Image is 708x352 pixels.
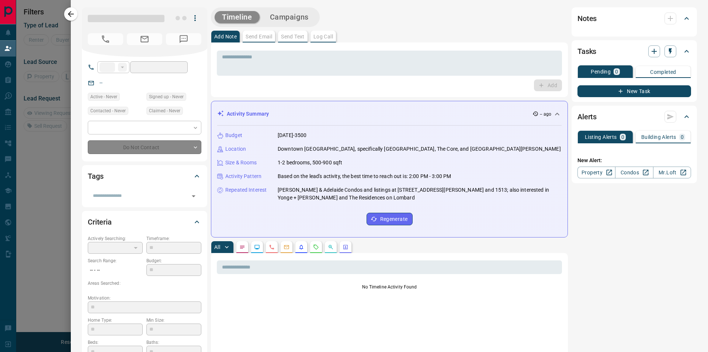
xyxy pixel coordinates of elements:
[88,339,143,346] p: Beds:
[214,34,237,39] p: Add Note
[166,33,201,45] span: No Number
[577,111,597,123] h2: Alerts
[591,69,611,74] p: Pending
[367,213,413,225] button: Regenerate
[88,167,201,185] div: Tags
[577,157,691,164] p: New Alert:
[585,134,617,140] p: Listing Alerts
[88,140,201,154] div: Do Not Contact
[278,145,561,153] p: Downtown [GEOGRAPHIC_DATA], specifically [GEOGRAPHIC_DATA], The Core, and [GEOGRAPHIC_DATA][PERSO...
[127,33,162,45] span: No Email
[577,13,597,24] h2: Notes
[146,317,201,324] p: Min Size:
[217,107,562,121] div: Activity Summary-- ago
[577,108,691,126] div: Alerts
[328,244,334,250] svg: Opportunities
[88,317,143,324] p: Home Type:
[146,339,201,346] p: Baths:
[88,257,143,264] p: Search Range:
[239,244,245,250] svg: Notes
[88,216,112,228] h2: Criteria
[343,244,348,250] svg: Agent Actions
[88,280,201,287] p: Areas Searched:
[215,11,260,23] button: Timeline
[188,191,199,201] button: Open
[225,159,257,167] p: Size & Rooms
[88,295,201,301] p: Motivation:
[615,69,618,74] p: 0
[217,284,562,290] p: No Timeline Activity Found
[88,264,143,276] p: -- - --
[269,244,275,250] svg: Calls
[577,45,596,57] h2: Tasks
[615,167,653,178] a: Condos
[650,69,676,75] p: Completed
[227,110,269,118] p: Activity Summary
[540,111,551,117] p: -- ago
[149,93,184,100] span: Signed up - Never
[284,244,289,250] svg: Emails
[313,244,319,250] svg: Requests
[681,134,684,140] p: 0
[621,134,624,140] p: 0
[278,159,342,167] p: 1-2 bedrooms, 500-900 sqft
[577,42,691,60] div: Tasks
[146,257,201,264] p: Budget:
[214,245,220,250] p: All
[146,235,201,242] p: Timeframe:
[298,244,304,250] svg: Listing Alerts
[88,33,123,45] span: No Number
[577,167,615,178] a: Property
[225,145,246,153] p: Location
[88,213,201,231] div: Criteria
[263,11,316,23] button: Campaigns
[225,172,261,180] p: Activity Pattern
[225,131,242,139] p: Budget
[254,244,260,250] svg: Lead Browsing Activity
[88,170,103,182] h2: Tags
[653,167,691,178] a: Mr.Loft
[90,93,117,100] span: Active - Never
[100,80,103,86] a: --
[225,186,267,194] p: Repeated Interest
[149,107,180,115] span: Claimed - Never
[278,186,562,202] p: [PERSON_NAME] & Adelaide Condos and listings at [STREET_ADDRESS][PERSON_NAME] and 1513; also inte...
[641,134,676,140] p: Building Alerts
[90,107,126,115] span: Contacted - Never
[278,131,306,139] p: [DATE]-3500
[577,10,691,27] div: Notes
[577,85,691,97] button: New Task
[278,172,451,180] p: Based on the lead's activity, the best time to reach out is: 2:00 PM - 3:00 PM
[88,235,143,242] p: Actively Searching:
